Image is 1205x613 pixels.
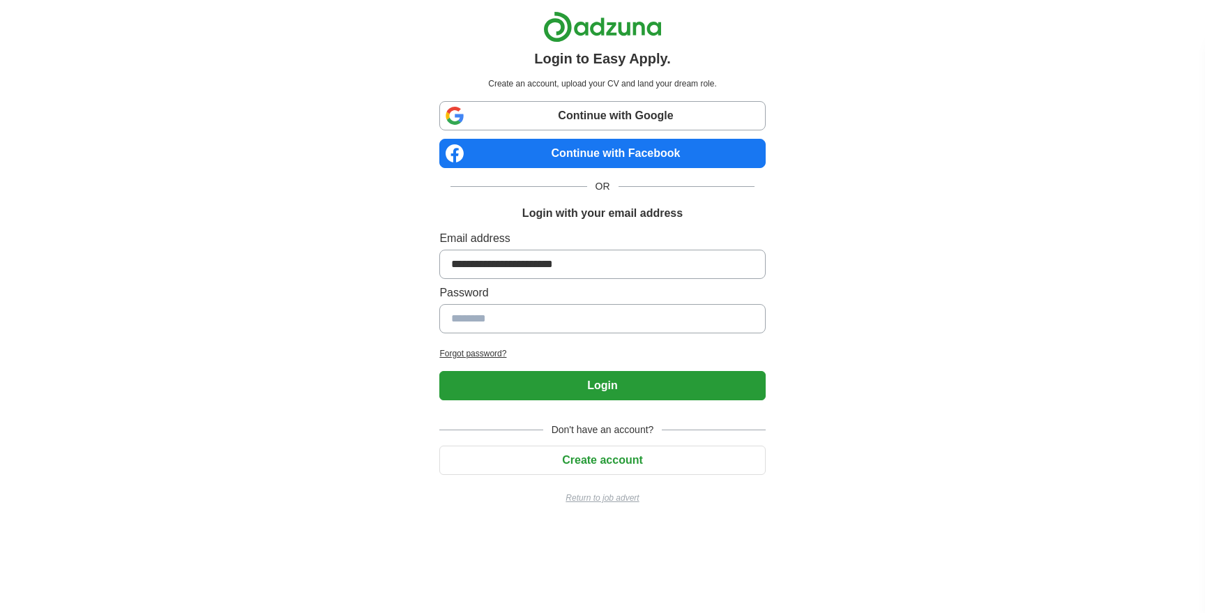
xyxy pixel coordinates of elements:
[543,11,662,43] img: Adzuna logo
[442,77,762,90] p: Create an account, upload your CV and land your dream role.
[439,454,765,466] a: Create account
[587,179,619,194] span: OR
[439,285,765,301] label: Password
[439,139,765,168] a: Continue with Facebook
[439,371,765,400] button: Login
[439,492,765,504] a: Return to job advert
[439,230,765,247] label: Email address
[439,446,765,475] button: Create account
[534,48,671,69] h1: Login to Easy Apply.
[522,205,683,222] h1: Login with your email address
[439,101,765,130] a: Continue with Google
[439,347,765,360] a: Forgot password?
[543,423,662,437] span: Don't have an account?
